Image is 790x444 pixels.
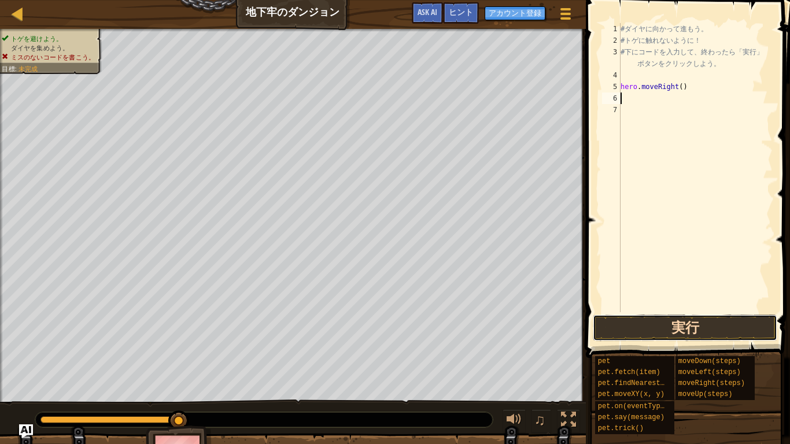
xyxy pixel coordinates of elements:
[412,2,443,24] button: Ask AI
[602,92,621,104] div: 6
[11,53,95,61] span: ミスのないコードを書こう。
[598,368,660,376] span: pet.fetch(item)
[11,35,63,42] span: トゲを避けよう。
[598,413,665,421] span: pet.say(message)
[678,390,733,398] span: moveUp(steps)
[598,379,710,387] span: pet.findNearestByType(type)
[418,6,437,17] span: Ask AI
[449,6,473,17] span: ヒント
[598,357,611,365] span: pet
[602,104,621,116] div: 7
[534,411,545,428] span: ♫
[678,379,745,387] span: moveRight(steps)
[531,409,551,433] button: ♫
[11,44,69,51] span: ダイヤを集めよう。
[602,81,621,92] div: 5
[602,35,621,46] div: 2
[2,65,14,72] span: 目標
[557,409,580,433] button: Toggle fullscreen
[593,314,777,341] button: 実行
[678,368,741,376] span: moveLeft(steps)
[598,402,706,410] span: pet.on(eventType, handler)
[602,46,621,69] div: 3
[19,424,33,438] button: Ask AI
[2,53,95,62] li: ミスのないコードを書こう。
[485,6,545,20] button: アカウント登録
[602,69,621,81] div: 4
[503,409,526,433] button: 音量を調整する
[678,357,741,365] span: moveDown(steps)
[19,65,38,72] span: 未完成
[2,34,95,43] li: トゲを避けよう。
[2,43,95,53] li: ダイヤを集めよう。
[551,2,580,29] button: ゲームメニューを見る
[15,65,19,72] span: :
[598,424,644,432] span: pet.trick()
[598,390,665,398] span: pet.moveXY(x, y)
[602,23,621,35] div: 1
